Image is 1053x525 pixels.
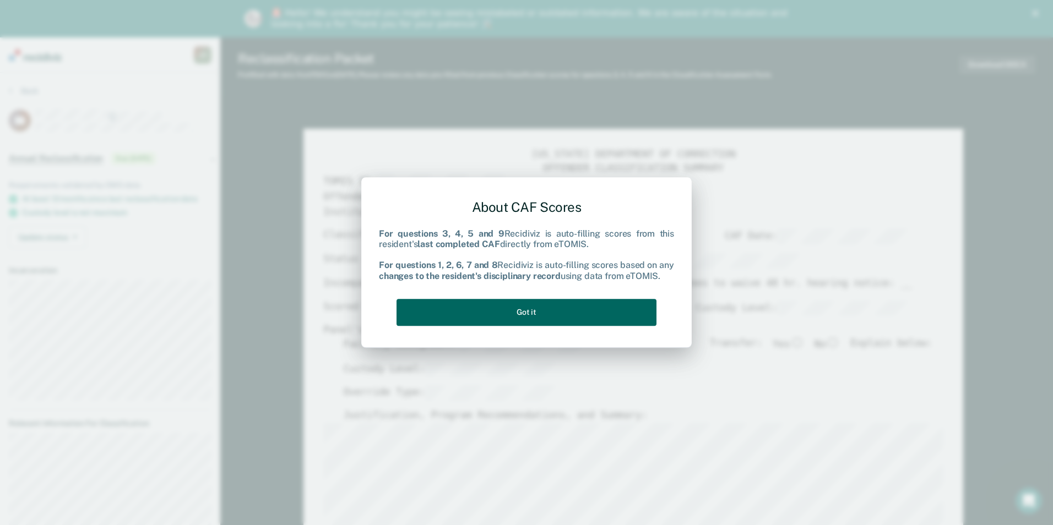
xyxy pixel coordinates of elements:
button: Got it [397,299,656,326]
b: For questions 3, 4, 5 and 9 [379,228,504,239]
b: For questions 1, 2, 6, 7 and 8 [379,260,497,271]
div: Recidiviz is auto-filling scores from this resident's directly from eTOMIS. Recidiviz is auto-fil... [379,228,674,281]
b: last completed CAF [417,239,500,249]
div: Close [1032,10,1043,17]
img: Profile image for Kim [245,10,262,28]
div: About CAF Scores [379,190,674,224]
div: 🚨 Hello! We understand you might be seeing mislabeled or outdated information. We are aware of th... [271,8,791,30]
b: changes to the resident's disciplinary record [379,271,561,281]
